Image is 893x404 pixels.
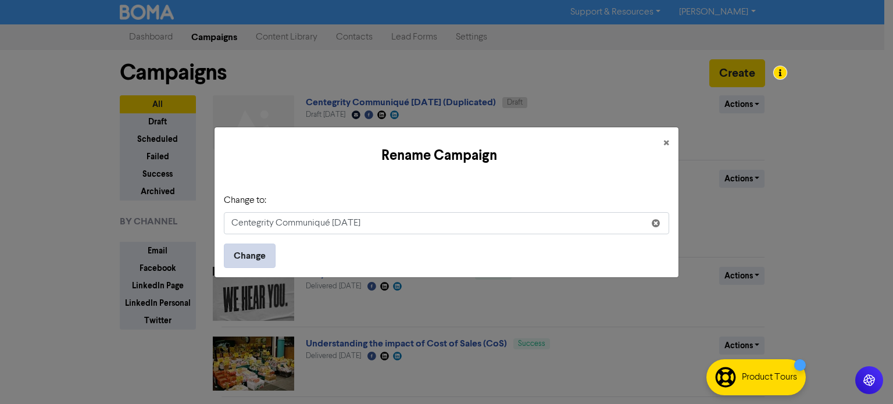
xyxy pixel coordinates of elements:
iframe: Chat Widget [835,348,893,404]
button: Change [224,244,276,268]
h5: Rename Campaign [224,145,654,166]
label: Change to: [224,194,266,208]
button: Close [654,127,678,160]
span: × [663,135,669,152]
